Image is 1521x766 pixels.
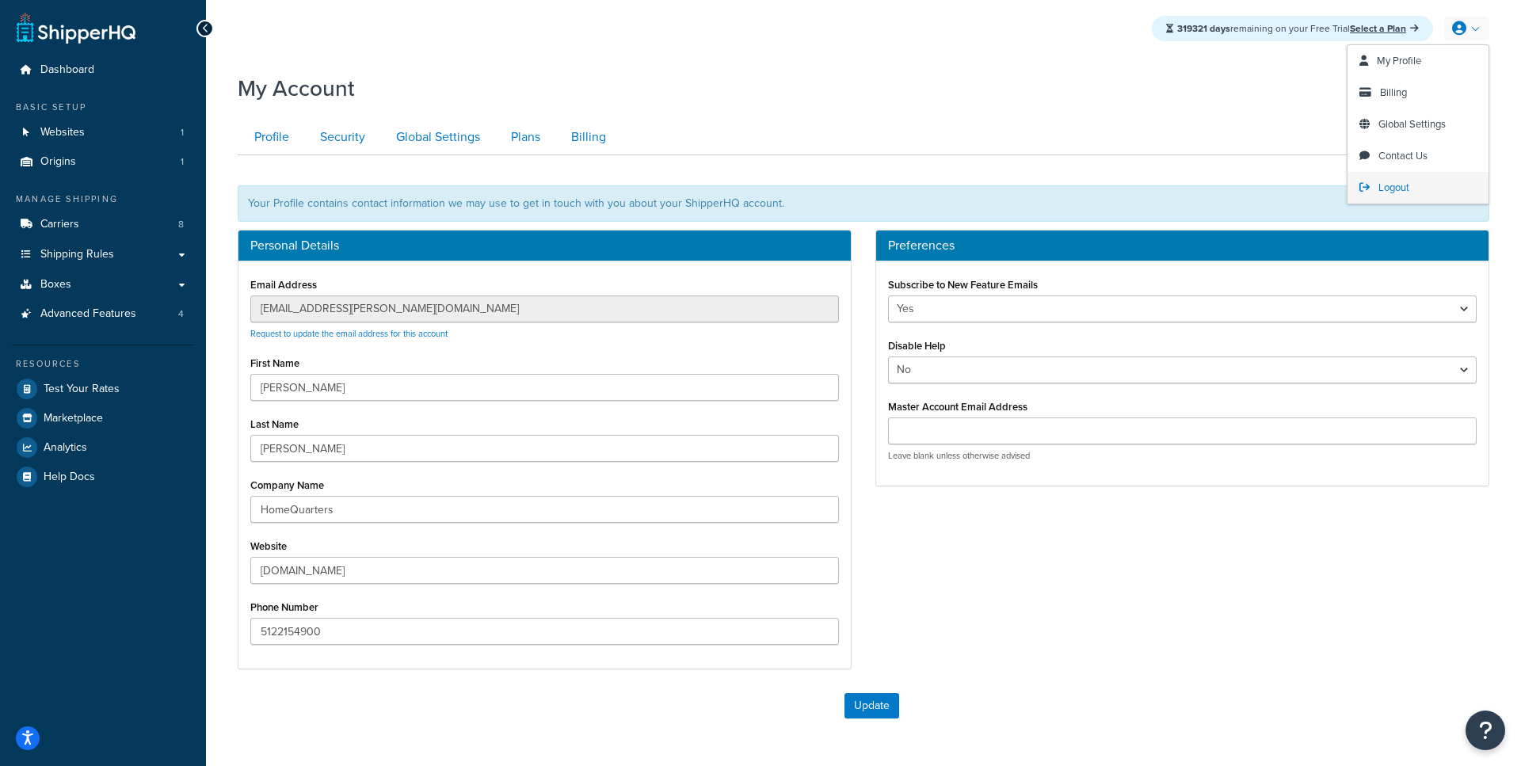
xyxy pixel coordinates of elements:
label: Disable Help [888,340,946,352]
span: Billing [1380,85,1407,100]
span: 1 [181,126,184,139]
a: Origins 1 [12,147,194,177]
div: Manage Shipping [12,192,194,206]
a: Carriers 8 [12,210,194,239]
a: Shipping Rules [12,240,194,269]
span: Help Docs [44,471,95,484]
span: Shipping Rules [40,248,114,261]
span: Origins [40,155,76,169]
span: Websites [40,126,85,139]
div: Resources [12,357,194,371]
a: Billing [1348,77,1489,109]
label: First Name [250,357,299,369]
a: Select a Plan [1350,21,1419,36]
label: Last Name [250,418,299,430]
span: Global Settings [1378,116,1446,131]
a: Marketplace [12,404,194,433]
h1: My Account [238,73,355,104]
a: Logout [1348,172,1489,204]
a: Security [303,120,378,155]
label: Master Account Email Address [888,401,1027,413]
div: Your Profile contains contact information we may use to get in touch with you about your ShipperH... [238,185,1489,222]
label: Email Address [250,279,317,291]
h3: Preferences [888,238,1477,253]
span: Dashboard [40,63,94,77]
a: Dashboard [12,55,194,85]
li: Websites [12,118,194,147]
span: Boxes [40,278,71,292]
span: Logout [1378,180,1409,195]
span: Marketplace [44,412,103,425]
div: Basic Setup [12,101,194,114]
label: Phone Number [250,601,318,613]
span: 4 [178,307,184,321]
a: My Profile [1348,45,1489,77]
a: Boxes [12,270,194,299]
h3: Personal Details [250,238,839,253]
a: Websites 1 [12,118,194,147]
span: Carriers [40,218,79,231]
span: My Profile [1377,53,1421,68]
li: Origins [12,147,194,177]
a: ShipperHQ Home [17,12,135,44]
div: remaining on your Free Trial [1152,16,1433,41]
a: Test Your Rates [12,375,194,403]
a: Request to update the email address for this account [250,327,448,340]
span: 1 [181,155,184,169]
a: Plans [494,120,553,155]
span: 8 [178,218,184,231]
button: Open Resource Center [1466,711,1505,750]
span: Test Your Rates [44,383,120,396]
label: Website [250,540,287,552]
a: Global Settings [1348,109,1489,140]
span: Contact Us [1378,148,1428,163]
a: Global Settings [379,120,493,155]
a: Contact Us [1348,140,1489,172]
a: Help Docs [12,463,194,491]
a: Profile [238,120,302,155]
strong: 319321 days [1177,21,1230,36]
span: Advanced Features [40,307,136,321]
label: Subscribe to New Feature Emails [888,279,1038,291]
a: Billing [555,120,619,155]
a: Analytics [12,433,194,462]
a: Advanced Features 4 [12,299,194,329]
li: Advanced Features [12,299,194,329]
li: Carriers [12,210,194,239]
label: Company Name [250,479,324,491]
button: Update [844,693,899,718]
p: Leave blank unless otherwise advised [888,450,1477,462]
span: Analytics [44,441,87,455]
